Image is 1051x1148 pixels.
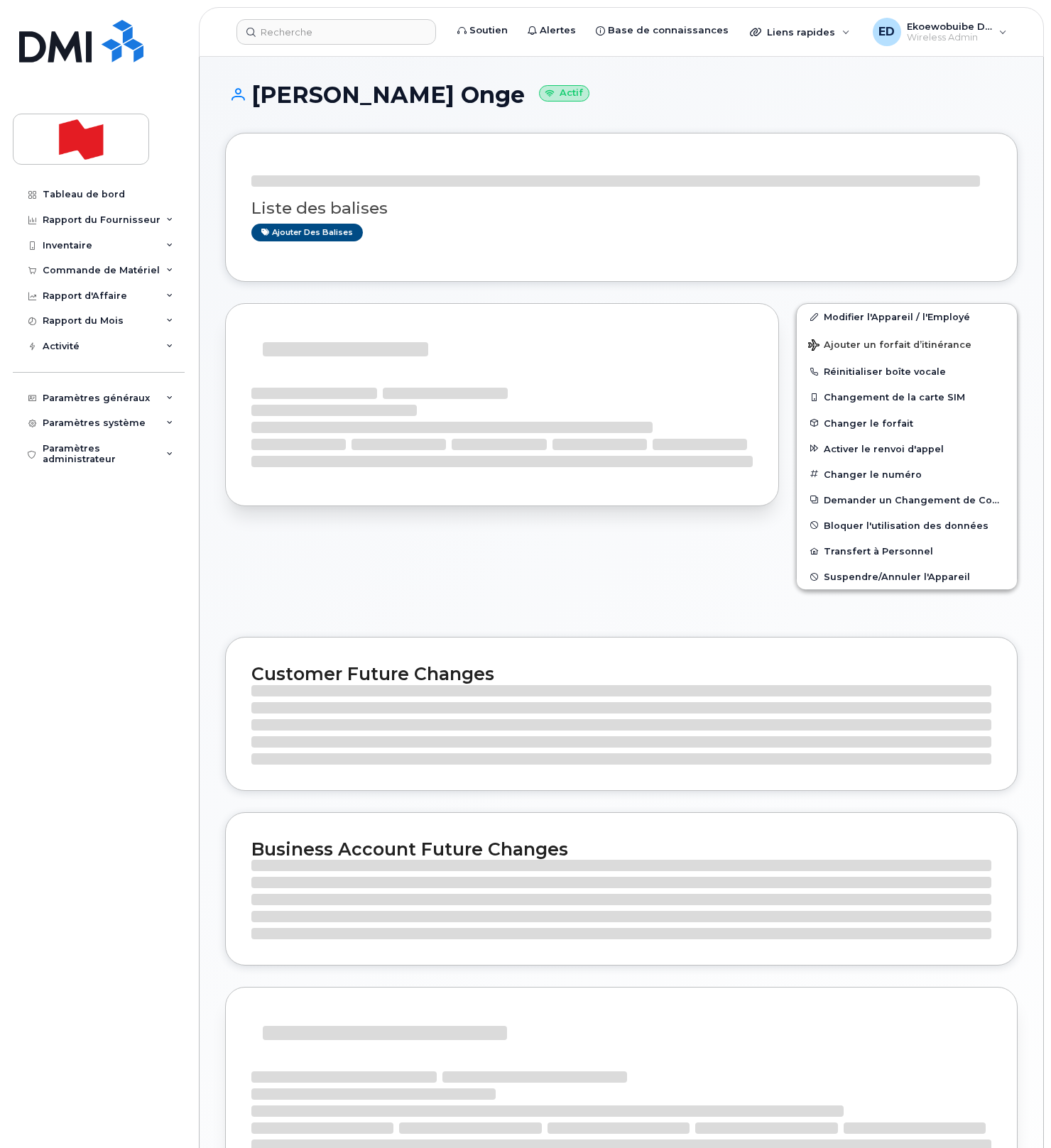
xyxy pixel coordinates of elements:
button: Bloquer l'utilisation des données [797,513,1017,538]
span: Activer le renvoi d'appel [824,443,944,454]
h3: Liste des balises [251,199,991,217]
small: Actif [539,85,589,102]
button: Changer le numéro [797,461,1017,487]
span: Ajouter un forfait d’itinérance [808,339,971,353]
button: Réinitialiser boîte vocale [797,359,1017,384]
span: Suspendre/Annuler l'Appareil [824,572,970,582]
button: Transfert à Personnel [797,538,1017,564]
button: Ajouter un forfait d’itinérance [797,329,1017,359]
button: Suspendre/Annuler l'Appareil [797,564,1017,589]
span: Changer le forfait [824,417,913,428]
button: Changer le forfait [797,410,1017,436]
a: Ajouter des balises [251,224,363,241]
a: Modifier l'Appareil / l'Employé [797,304,1017,329]
h1: [PERSON_NAME] Onge [225,82,1018,107]
h2: Business Account Future Changes [251,838,991,860]
button: Changement de la carte SIM [797,384,1017,410]
button: Demander un Changement de Compte [797,487,1017,513]
h2: Customer Future Changes [251,663,991,684]
button: Activer le renvoi d'appel [797,436,1017,461]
